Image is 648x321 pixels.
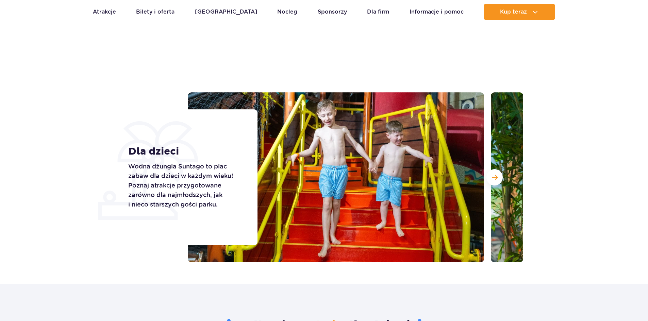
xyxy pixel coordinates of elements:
button: Następny slajd [486,169,503,185]
a: Informacje i pomoc [410,4,464,20]
span: Kup teraz [500,9,527,15]
p: Wodna dżungla Suntago to plac zabaw dla dzieci w każdym wieku! Poznaj atrakcje przygotowane zarów... [128,162,242,209]
a: Nocleg [277,4,297,20]
a: Bilety i oferta [136,4,175,20]
img: Dwaj uśmiechnięci chłopcy schodzący po kolorowych schodach zjeżdżalni w Suntago [188,92,484,262]
a: Sponsorzy [318,4,347,20]
a: Atrakcje [93,4,116,20]
h1: Dla dzieci [128,145,242,158]
a: Dla firm [367,4,389,20]
button: Kup teraz [484,4,555,20]
a: [GEOGRAPHIC_DATA] [195,4,257,20]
